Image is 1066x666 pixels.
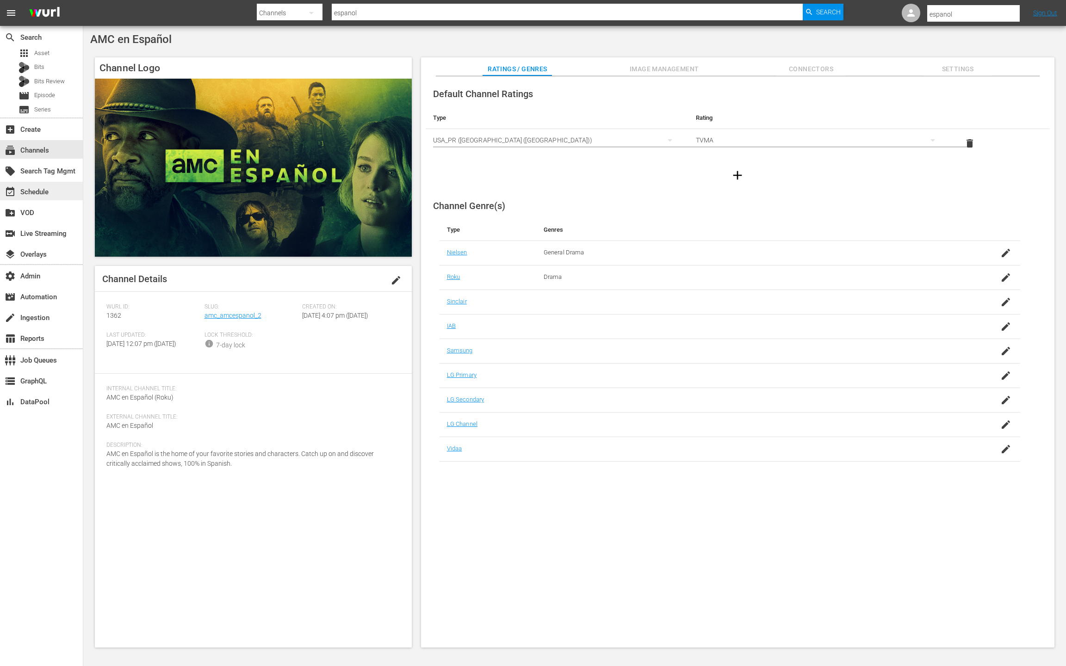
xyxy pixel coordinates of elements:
a: amc_amcespanol_2 [205,312,261,319]
span: Admin [5,271,16,282]
a: LG Primary [447,371,477,378]
span: VOD [5,207,16,218]
a: Nielsen [447,249,467,256]
span: [DATE] 12:07 pm ([DATE]) [106,340,176,347]
span: Ratings / Genres [483,63,552,75]
span: [DATE] 4:07 pm ([DATE]) [302,312,368,319]
span: Search [5,32,16,43]
span: Series [34,105,51,114]
span: Channel Genre(s) [433,200,505,211]
th: Genres [536,219,955,241]
span: 1362 [106,312,121,319]
span: Search [816,4,841,20]
span: Created On: [302,303,396,311]
a: Sign Out [1033,9,1057,17]
span: Series [19,104,30,115]
div: Bits Review [19,76,30,87]
span: Search Tag Mgmt [5,166,16,177]
h4: Channel Logo [95,57,412,79]
span: Job Queues [5,355,16,366]
th: Rating [688,107,951,129]
button: Search [803,4,843,20]
span: Ingestion [5,312,16,323]
span: AMC en Español [106,422,153,429]
span: Connectors [776,63,846,75]
span: Bits Review [34,77,65,86]
a: Sinclair [447,298,467,305]
a: IAB [447,322,456,329]
div: USA_PR ([GEOGRAPHIC_DATA] ([GEOGRAPHIC_DATA])) [433,127,681,153]
a: LG Channel [447,420,477,427]
span: Settings [923,63,992,75]
span: Internal Channel Title: [106,385,396,393]
span: Image Management [630,63,699,75]
span: delete [964,138,975,149]
span: Asset [34,49,50,58]
span: Description: [106,442,396,449]
span: Schedule [5,186,16,197]
span: Episode [34,91,55,100]
span: menu [6,7,17,18]
span: Bits [34,62,44,72]
table: simple table [426,107,1050,158]
span: Wurl ID: [106,303,200,311]
button: edit [385,269,407,291]
img: ans4CAIJ8jUAAAAAAAAAAAAAAAAAAAAAAAAgQb4GAAAAAAAAAAAAAAAAAAAAAAAAJMjXAAAAAAAAAAAAAAAAAAAAAAAAgAT5G... [22,2,67,24]
a: Samsung [447,347,473,354]
span: AMC en Español is the home of your favorite stories and characters. Catch up on and discover crit... [106,450,374,467]
span: AMC en Español (Roku) [106,394,174,401]
span: AMC en Español [90,33,172,46]
div: TVMA [696,127,944,153]
span: Lock Threshold: [205,332,298,339]
span: Asset [19,48,30,59]
span: Episode [19,90,30,101]
span: External Channel Title: [106,413,396,421]
span: Create [5,124,16,135]
span: edit [390,275,402,286]
span: Last Updated: [106,332,200,339]
span: Channel Details [102,273,167,284]
span: Channels [5,145,16,156]
img: AMC en Español [95,79,412,257]
span: Automation [5,291,16,302]
a: LG Secondary [447,396,484,403]
span: DataPool [5,396,16,407]
span: Overlays [5,249,16,260]
th: Type [440,219,536,241]
span: Default Channel Ratings [433,88,533,99]
span: info [205,339,214,348]
span: GraphQL [5,376,16,387]
span: Slug: [205,303,298,311]
a: Vidaa [447,445,462,452]
a: Roku [447,273,460,280]
span: Reports [5,333,16,344]
span: Live Streaming [5,228,16,239]
th: Type [426,107,688,129]
button: delete [959,132,981,154]
div: Bits [19,62,30,73]
div: 7-day lock [216,340,245,350]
